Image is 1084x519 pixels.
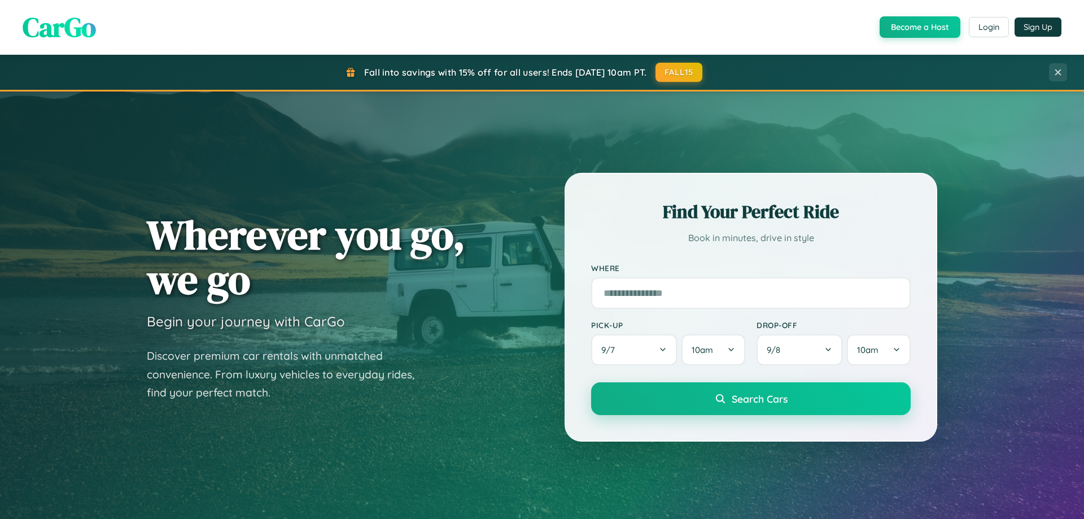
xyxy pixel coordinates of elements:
[147,347,429,402] p: Discover premium car rentals with unmatched convenience. From luxury vehicles to everyday rides, ...
[591,382,911,415] button: Search Cars
[591,320,745,330] label: Pick-up
[591,263,911,273] label: Where
[847,334,911,365] button: 10am
[591,334,677,365] button: 9/7
[591,199,911,224] h2: Find Your Perfect Ride
[969,17,1009,37] button: Login
[857,344,878,355] span: 10am
[880,16,960,38] button: Become a Host
[601,344,620,355] span: 9 / 7
[147,212,465,302] h1: Wherever you go, we go
[767,344,786,355] span: 9 / 8
[681,334,745,365] button: 10am
[147,313,345,330] h3: Begin your journey with CarGo
[757,334,842,365] button: 9/8
[757,320,911,330] label: Drop-off
[732,392,788,405] span: Search Cars
[692,344,713,355] span: 10am
[364,67,647,78] span: Fall into savings with 15% off for all users! Ends [DATE] 10am PT.
[591,230,911,246] p: Book in minutes, drive in style
[23,8,96,46] span: CarGo
[1015,18,1061,37] button: Sign Up
[655,63,703,82] button: FALL15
